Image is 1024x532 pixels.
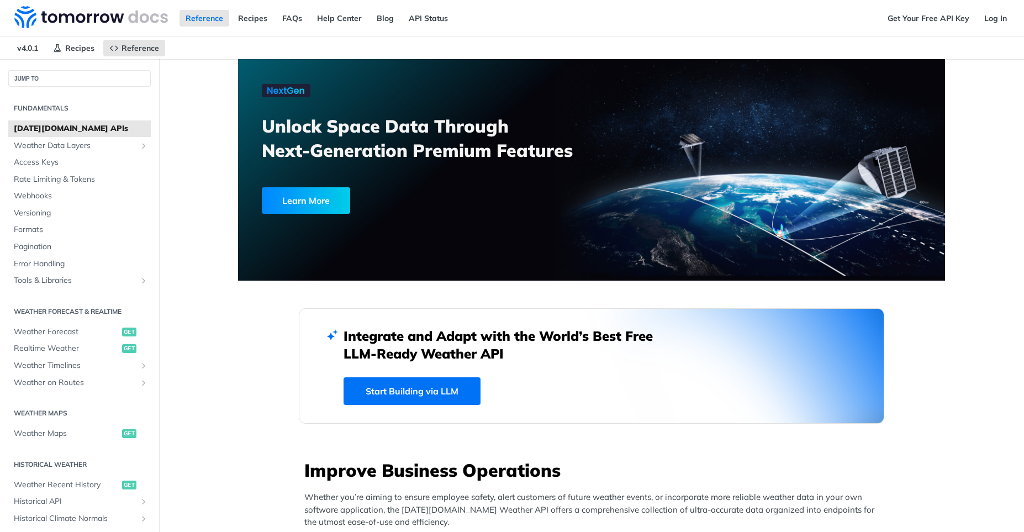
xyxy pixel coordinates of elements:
span: Webhooks [14,191,148,202]
span: Weather Forecast [14,326,119,338]
a: Rate Limiting & Tokens [8,171,151,188]
button: Show subpages for Historical Climate Normals [139,514,148,523]
a: Help Center [311,10,368,27]
h3: Improve Business Operations [304,458,884,482]
img: NextGen [262,84,310,97]
a: Weather Data LayersShow subpages for Weather Data Layers [8,138,151,154]
a: Reference [180,10,229,27]
span: Tools & Libraries [14,275,136,286]
a: Webhooks [8,188,151,204]
span: Weather Data Layers [14,140,136,151]
a: Error Handling [8,256,151,272]
a: Weather Mapsget [8,425,151,442]
a: Learn More [262,187,535,214]
a: Historical APIShow subpages for Historical API [8,493,151,510]
span: Error Handling [14,259,148,270]
a: Versioning [8,205,151,222]
a: API Status [403,10,454,27]
a: Access Keys [8,154,151,171]
button: Show subpages for Weather Data Layers [139,141,148,150]
a: Historical Climate NormalsShow subpages for Historical Climate Normals [8,510,151,527]
span: get [122,429,136,438]
h2: Weather Maps [8,408,151,418]
span: Historical API [14,496,136,507]
span: get [122,344,136,353]
a: Recipes [232,10,273,27]
a: Get Your Free API Key [882,10,975,27]
a: [DATE][DOMAIN_NAME] APIs [8,120,151,137]
button: Show subpages for Weather on Routes [139,378,148,387]
h3: Unlock Space Data Through Next-Generation Premium Features [262,114,604,162]
a: Weather TimelinesShow subpages for Weather Timelines [8,357,151,374]
a: Blog [371,10,400,27]
span: Recipes [65,43,94,53]
a: Start Building via LLM [344,377,481,405]
span: Access Keys [14,157,148,168]
a: Weather on RoutesShow subpages for Weather on Routes [8,375,151,391]
a: FAQs [276,10,308,27]
span: Pagination [14,241,148,252]
span: Realtime Weather [14,343,119,354]
div: Learn More [262,187,350,214]
a: Log In [978,10,1013,27]
a: Weather Recent Historyget [8,477,151,493]
h2: Historical Weather [8,460,151,470]
a: Tools & LibrariesShow subpages for Tools & Libraries [8,272,151,289]
span: [DATE][DOMAIN_NAME] APIs [14,123,148,134]
h2: Weather Forecast & realtime [8,307,151,317]
span: Formats [14,224,148,235]
span: Weather on Routes [14,377,136,388]
button: Show subpages for Weather Timelines [139,361,148,370]
p: Whether you’re aiming to ensure employee safety, alert customers of future weather events, or inc... [304,491,884,529]
a: Realtime Weatherget [8,340,151,357]
a: Reference [103,40,165,56]
a: Weather Forecastget [8,324,151,340]
a: Formats [8,222,151,238]
span: get [122,481,136,489]
h2: Fundamentals [8,103,151,113]
span: Historical Climate Normals [14,513,136,524]
button: JUMP TO [8,70,151,87]
button: Show subpages for Historical API [139,497,148,506]
img: Tomorrow.io Weather API Docs [14,6,168,28]
a: Pagination [8,239,151,255]
button: Show subpages for Tools & Libraries [139,276,148,285]
span: get [122,328,136,336]
span: Weather Recent History [14,480,119,491]
span: v4.0.1 [11,40,44,56]
span: Versioning [14,208,148,219]
span: Weather Maps [14,428,119,439]
a: Recipes [47,40,101,56]
h2: Integrate and Adapt with the World’s Best Free LLM-Ready Weather API [344,327,669,362]
span: Reference [122,43,159,53]
span: Rate Limiting & Tokens [14,174,148,185]
span: Weather Timelines [14,360,136,371]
